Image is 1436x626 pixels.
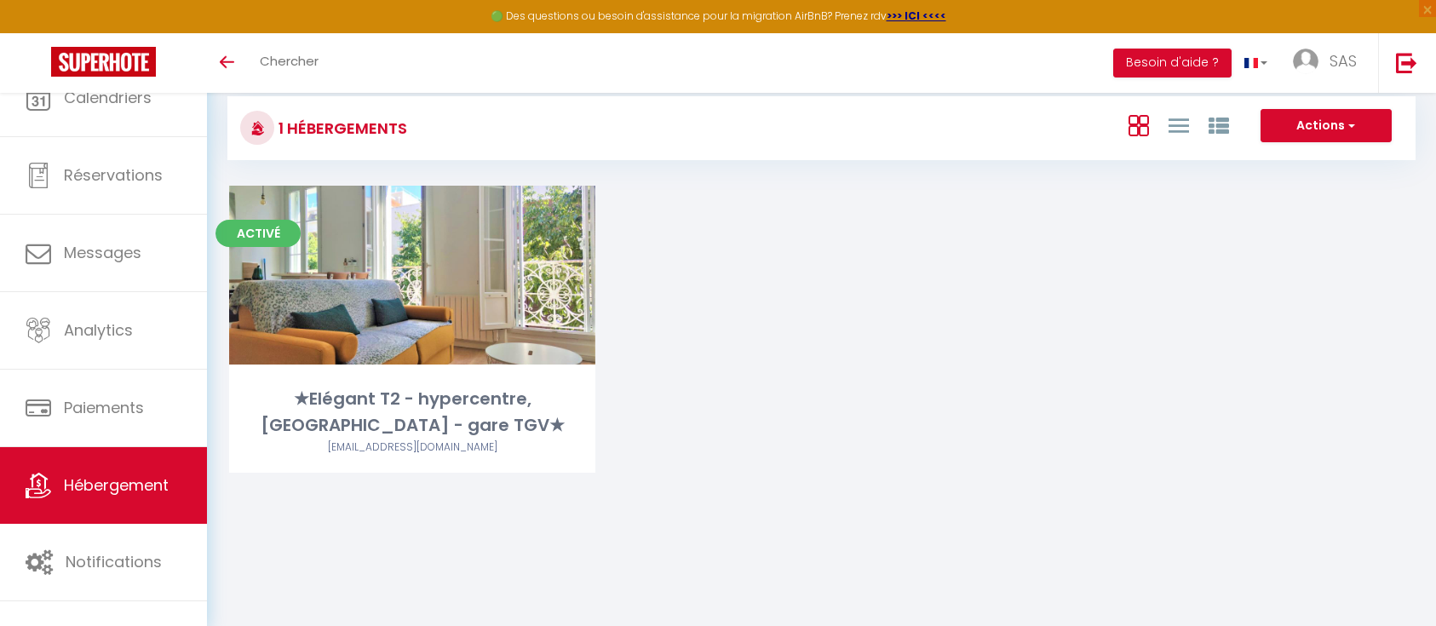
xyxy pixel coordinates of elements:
[64,164,163,186] span: Réservations
[260,52,319,70] span: Chercher
[1209,111,1229,139] a: Vue par Groupe
[64,397,144,418] span: Paiements
[1129,111,1149,139] a: Vue en Box
[1396,52,1417,73] img: logout
[1113,49,1232,78] button: Besoin d'aide ?
[66,551,162,572] span: Notifications
[215,220,301,247] span: Activé
[51,47,156,77] img: Super Booking
[1169,111,1189,139] a: Vue en Liste
[1261,109,1392,143] button: Actions
[64,319,133,341] span: Analytics
[247,33,331,93] a: Chercher
[229,439,595,456] div: Airbnb
[1330,50,1357,72] span: SAS
[64,474,169,496] span: Hébergement
[1280,33,1378,93] a: ... SAS
[64,242,141,263] span: Messages
[274,109,407,147] h3: 1 Hébergements
[887,9,946,23] a: >>> ICI <<<<
[229,386,595,439] div: ★Elégant T2 - hypercentre, [GEOGRAPHIC_DATA] - gare TGV★
[64,87,152,108] span: Calendriers
[1293,49,1318,74] img: ...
